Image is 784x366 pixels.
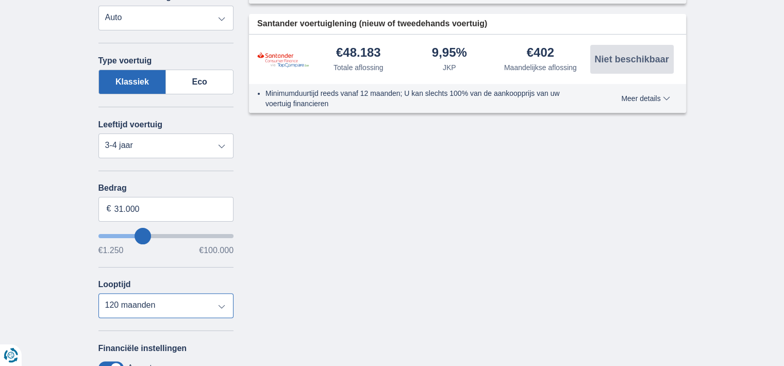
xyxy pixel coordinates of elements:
button: Meer details [613,94,677,103]
li: Minimumduurtijd reeds vanaf 12 maanden; U kan slechts 100% van de aankoopprijs van uw voertuig fi... [265,88,583,109]
label: Looptijd [98,280,131,289]
div: JKP [443,62,456,73]
div: €402 [527,46,554,60]
label: Financiële instellingen [98,344,187,353]
div: €48.183 [336,46,381,60]
img: product.pl.alt Santander [257,52,309,68]
label: Bedrag [98,184,234,193]
span: €100.000 [199,246,233,255]
div: Maandelijkse aflossing [504,62,577,73]
button: Niet beschikbaar [590,45,674,74]
label: Leeftijd voertuig [98,120,162,129]
label: Klassiek [98,70,166,94]
span: Santander voertuiglening (nieuw of tweedehands voertuig) [257,18,487,30]
span: €1.250 [98,246,124,255]
label: Type voertuig [98,56,152,65]
label: Eco [166,70,233,94]
span: € [107,203,111,215]
div: 9,95% [432,46,467,60]
span: Meer details [621,95,670,102]
div: Totale aflossing [333,62,383,73]
input: wantToBorrow [98,234,234,238]
span: Niet beschikbaar [594,55,669,64]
